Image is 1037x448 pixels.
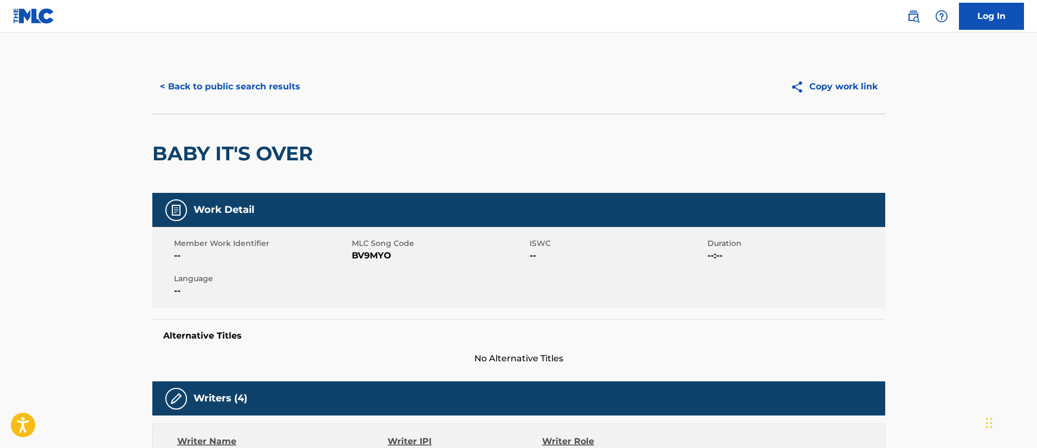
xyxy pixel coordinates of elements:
[174,284,349,297] span: --
[388,435,542,448] div: Writer IPI
[986,407,993,439] div: Drag
[13,8,55,24] img: MLC Logo
[194,204,254,216] h5: Work Detail
[790,80,809,94] img: Copy work link
[903,5,924,27] a: Public Search
[542,435,682,448] div: Writer Role
[170,204,183,217] img: Work Detail
[935,10,948,23] img: help
[177,435,388,448] div: Writer Name
[707,249,883,262] span: --:--
[931,5,952,27] div: Help
[152,73,308,100] button: < Back to public search results
[783,73,885,100] button: Copy work link
[170,392,183,405] img: Writers
[174,273,349,284] span: Language
[959,3,1024,30] a: Log In
[352,249,527,262] span: BV9MYO
[174,238,349,249] span: Member Work Identifier
[163,330,874,341] h5: Alternative Titles
[194,392,247,405] h5: Writers (4)
[907,10,920,23] img: search
[707,238,883,249] span: Duration
[530,249,705,262] span: --
[352,238,527,249] span: MLC Song Code
[152,352,885,365] span: No Alternative Titles
[174,249,349,262] span: --
[530,238,705,249] span: ISWC
[152,141,318,166] h2: BABY IT'S OVER
[983,396,1037,448] iframe: Chat Widget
